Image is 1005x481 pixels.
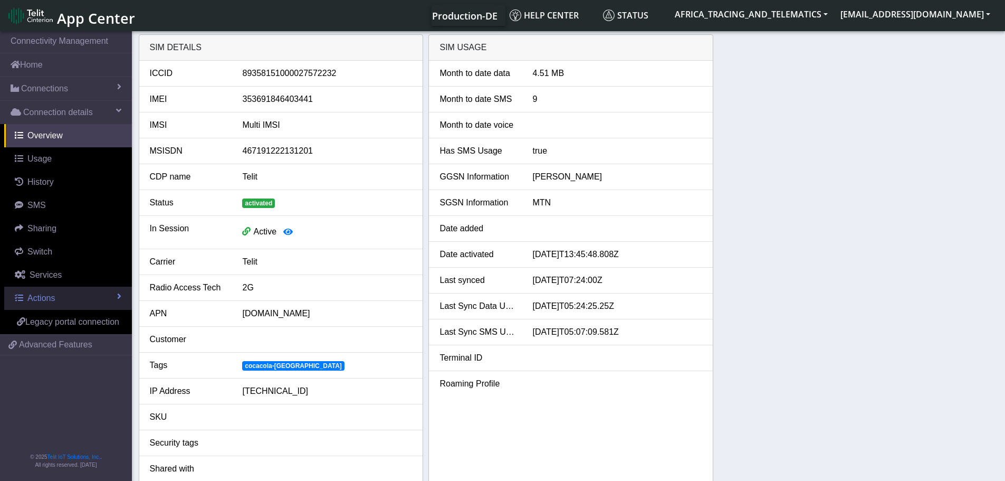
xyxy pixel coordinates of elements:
div: 2G [234,281,420,294]
div: IMSI [142,119,235,131]
div: Last Sync Data Usage [432,300,524,313]
span: App Center [57,8,135,28]
a: Overview [4,124,132,147]
div: [DATE]T13:45:48.808Z [524,248,710,261]
div: 4.51 MB [524,67,710,80]
div: Status [142,196,235,209]
div: SGSN Information [432,196,524,209]
div: APN [142,307,235,320]
div: SKU [142,411,235,423]
span: SMS [27,201,46,210]
div: Month to date voice [432,119,524,131]
span: Sharing [27,224,56,233]
div: 353691846403441 [234,93,420,106]
a: Status [599,5,668,26]
div: [DATE]T05:24:25.25Z [524,300,710,313]
span: Active [253,227,276,236]
div: MTN [524,196,710,209]
div: In Session [142,222,235,242]
div: Last Sync SMS Usage [432,326,524,338]
a: Switch [4,240,132,263]
span: Status [603,10,648,21]
span: cocacola-[GEOGRAPHIC_DATA] [242,361,344,371]
div: 467191222131201 [234,145,420,157]
span: Legacy portal connection [25,317,119,326]
div: Last synced [432,274,524,287]
div: [TECHNICAL_ID] [234,385,420,398]
span: Usage [27,154,52,163]
a: App Center [8,4,133,27]
img: knowledge.svg [510,10,521,21]
div: Roaming Profile [432,378,524,390]
div: 89358151000027572232 [234,67,420,80]
div: GGSN Information [432,171,524,183]
div: Terminal ID [432,352,524,364]
img: status.svg [603,10,615,21]
div: [DATE]T07:24:00Z [524,274,710,287]
div: IP Address [142,385,235,398]
button: [EMAIL_ADDRESS][DOMAIN_NAME] [834,5,997,24]
img: logo-telit-cinterion-gw-new.png [8,7,53,24]
a: Usage [4,147,132,171]
div: Date activated [432,248,524,261]
a: Your current platform instance [432,5,497,26]
div: true [524,145,710,157]
span: Connection details [23,106,93,119]
span: Help center [510,10,579,21]
div: Security tags [142,437,235,449]
div: Has SMS Usage [432,145,524,157]
div: Multi IMSI [234,119,420,131]
div: Radio Access Tech [142,281,235,294]
span: Advanced Features [19,338,92,351]
a: Telit IoT Solutions, Inc. [47,454,100,460]
span: Overview [27,131,63,140]
a: Sharing [4,217,132,240]
span: Production-DE [432,10,497,22]
div: Customer [142,333,235,346]
button: View session details [276,222,300,242]
a: Services [4,263,132,287]
span: Connections [21,82,68,95]
div: CDP name [142,171,235,183]
a: History [4,171,132,194]
div: ICCID [142,67,235,80]
div: Date added [432,222,524,235]
div: Month to date SMS [432,93,524,106]
a: Actions [4,287,132,310]
span: activated [242,199,275,208]
div: MSISDN [142,145,235,157]
div: Telit [234,171,420,183]
div: SIM Usage [429,35,713,61]
a: SMS [4,194,132,217]
div: Telit [234,256,420,268]
div: IMEI [142,93,235,106]
span: Switch [27,247,52,256]
span: Actions [27,294,55,303]
div: [DOMAIN_NAME] [234,307,420,320]
div: Carrier [142,256,235,268]
div: Shared with [142,463,235,475]
div: SIM details [139,35,423,61]
div: 9 [524,93,710,106]
a: Help center [505,5,599,26]
div: Tags [142,359,235,372]
div: [DATE]T05:07:09.581Z [524,326,710,338]
div: Month to date data [432,67,524,80]
span: Services [30,270,62,279]
button: AFRICA_TRACING_AND_TELEMATICS [668,5,834,24]
span: History [27,177,54,186]
div: [PERSON_NAME] [524,171,710,183]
